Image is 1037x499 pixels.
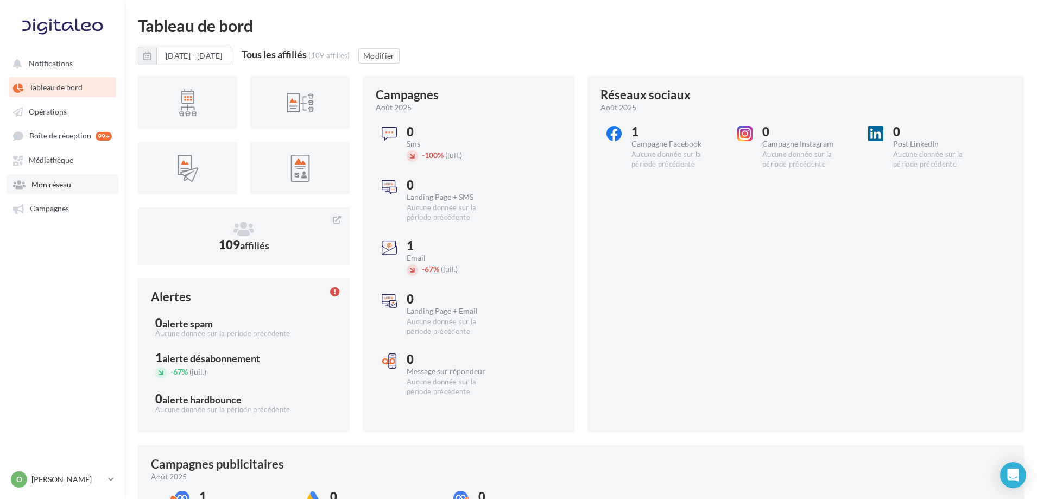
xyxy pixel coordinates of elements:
span: - [170,367,173,376]
div: 0 [893,126,984,138]
span: août 2025 [151,471,187,482]
span: Tableau de bord [29,83,83,92]
div: Campagne Instagram [762,140,853,148]
div: Post LinkedIn [893,140,984,148]
button: Modifier [358,48,400,64]
div: Message sur répondeur [407,368,497,375]
div: 99+ [96,132,112,141]
div: Sms [407,140,497,148]
span: Notifications [29,59,73,68]
div: Alertes [151,291,191,303]
div: Tableau de bord [138,17,1024,34]
div: Landing Page + Email [407,307,497,315]
span: (juil.) [445,150,462,160]
a: O [PERSON_NAME] [9,469,116,490]
div: Aucune donnée sur la période précédente [407,203,497,223]
span: Opérations [29,107,67,116]
a: Opérations [7,102,118,121]
div: alerte spam [162,319,213,329]
span: Boîte de réception [29,131,91,141]
div: Campagnes publicitaires [151,458,284,470]
button: [DATE] - [DATE] [138,47,231,65]
span: affiliés [240,239,269,251]
div: alerte désabonnement [162,353,260,363]
span: (juil.) [189,367,206,376]
span: - [422,264,425,274]
div: 0 [407,179,497,191]
span: 100% [422,150,444,160]
span: 109 [219,237,269,252]
div: Aucune donnée sur la période précédente [155,405,332,415]
span: 67% [422,264,439,274]
span: (juil.) [441,264,458,274]
div: 1 [631,126,722,138]
a: Mon réseau [7,174,118,194]
a: Boîte de réception 99+ [7,125,118,146]
span: Médiathèque [29,156,73,165]
span: Campagnes [30,204,69,213]
p: [PERSON_NAME] [31,474,104,485]
div: 0 [155,393,332,405]
div: Aucune donnée sur la période précédente [407,377,497,397]
div: 0 [407,293,497,305]
div: 0 [155,317,332,329]
div: 0 [407,126,497,138]
div: Réseaux sociaux [600,89,691,101]
div: Landing Page + SMS [407,193,497,201]
div: 1 [155,352,332,364]
div: Tous les affiliés [242,49,307,59]
a: Campagnes [7,198,118,218]
div: Aucune donnée sur la période précédente [407,317,497,337]
div: 0 [407,353,497,365]
div: Aucune donnée sur la période précédente [155,329,332,339]
span: Mon réseau [31,180,71,189]
span: 67% [170,367,188,376]
div: 1 [407,240,497,252]
button: [DATE] - [DATE] [156,47,231,65]
a: Tableau de bord [7,77,118,97]
span: - [422,150,425,160]
div: Campagnes [376,89,439,101]
span: août 2025 [376,102,412,113]
a: Médiathèque [7,150,118,169]
span: O [16,474,22,485]
div: Email [407,254,497,262]
span: août 2025 [600,102,636,113]
div: Aucune donnée sur la période précédente [893,150,984,169]
div: Campagne Facebook [631,140,722,148]
div: alerte hardbounce [162,395,242,405]
div: Aucune donnée sur la période précédente [631,150,722,169]
div: (109 affiliés) [308,51,350,60]
div: Open Intercom Messenger [1000,462,1026,488]
button: Notifications [7,53,114,73]
div: Aucune donnée sur la période précédente [762,150,853,169]
div: 0 [762,126,853,138]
